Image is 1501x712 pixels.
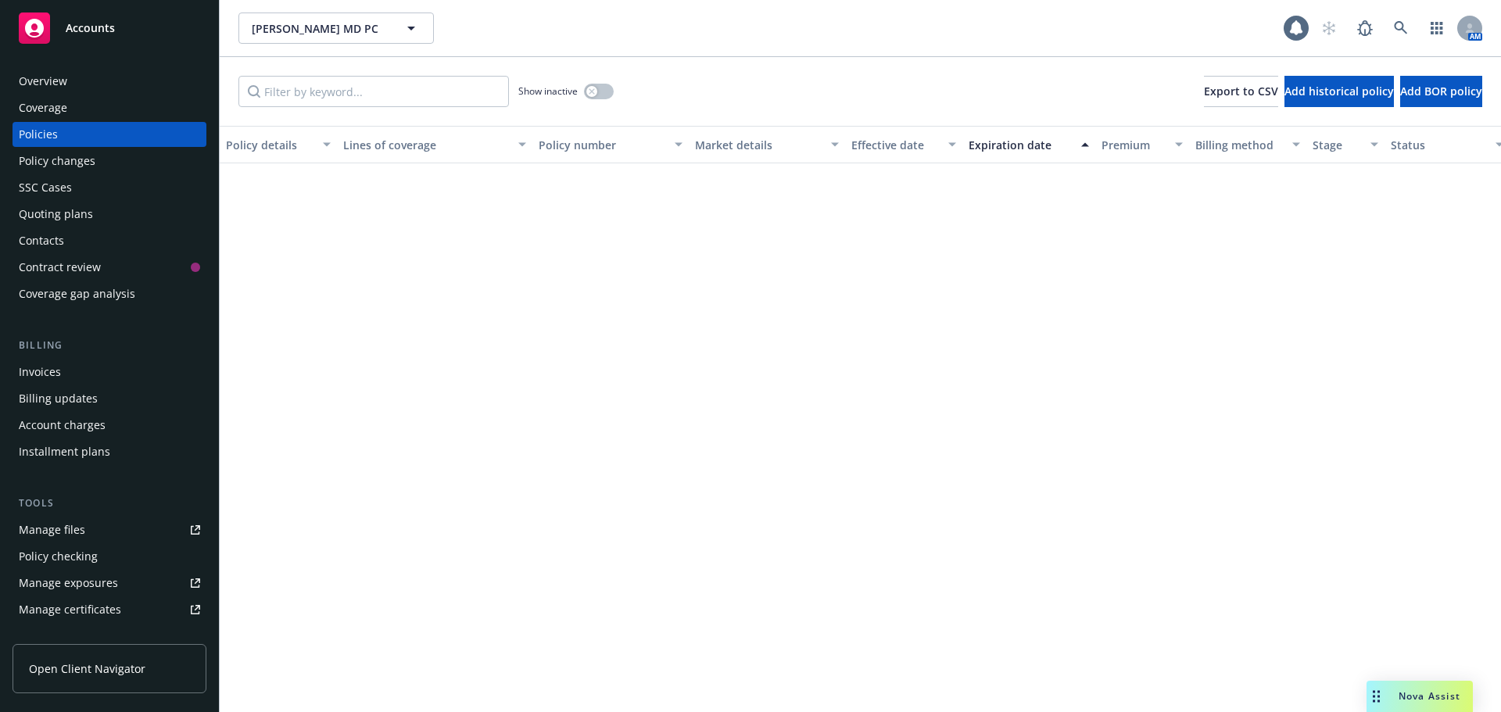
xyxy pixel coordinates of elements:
button: Stage [1306,126,1385,163]
div: Manage certificates [19,597,121,622]
a: Installment plans [13,439,206,464]
div: Market details [695,137,822,153]
div: Policy changes [19,148,95,174]
button: Policy details [220,126,337,163]
a: Search [1385,13,1417,44]
a: Report a Bug [1349,13,1381,44]
span: [PERSON_NAME] MD PC [252,20,387,37]
button: [PERSON_NAME] MD PC [238,13,434,44]
a: Contract review [13,255,206,280]
div: Tools [13,496,206,511]
div: Drag to move [1367,681,1386,712]
input: Filter by keyword... [238,76,509,107]
button: Billing method [1189,126,1306,163]
a: Coverage [13,95,206,120]
div: Quoting plans [19,202,93,227]
button: Market details [689,126,845,163]
div: Contract review [19,255,101,280]
div: Billing method [1195,137,1283,153]
div: Premium [1102,137,1166,153]
a: Coverage gap analysis [13,281,206,306]
a: Manage claims [13,624,206,649]
div: Policy checking [19,544,98,569]
div: Coverage gap analysis [19,281,135,306]
span: Show inactive [518,84,578,98]
span: Add historical policy [1284,84,1394,98]
a: Policy checking [13,544,206,569]
a: Overview [13,69,206,94]
a: Start snowing [1313,13,1345,44]
div: Status [1391,137,1486,153]
a: Policy changes [13,148,206,174]
div: Stage [1313,137,1361,153]
div: Billing updates [19,386,98,411]
div: Policy number [539,137,665,153]
button: Nova Assist [1367,681,1473,712]
span: Export to CSV [1204,84,1278,98]
div: Policies [19,122,58,147]
a: Account charges [13,413,206,438]
button: Add BOR policy [1400,76,1482,107]
a: Contacts [13,228,206,253]
button: Add historical policy [1284,76,1394,107]
button: Expiration date [962,126,1095,163]
button: Policy number [532,126,689,163]
a: Invoices [13,360,206,385]
div: SSC Cases [19,175,72,200]
div: Invoices [19,360,61,385]
div: Overview [19,69,67,94]
div: Expiration date [969,137,1072,153]
a: Policies [13,122,206,147]
a: SSC Cases [13,175,206,200]
div: Installment plans [19,439,110,464]
span: Accounts [66,22,115,34]
a: Manage files [13,517,206,542]
a: Manage exposures [13,571,206,596]
a: Manage certificates [13,597,206,622]
a: Quoting plans [13,202,206,227]
div: Billing [13,338,206,353]
button: Premium [1095,126,1189,163]
span: Nova Assist [1399,689,1460,703]
div: Policy details [226,137,313,153]
div: Manage claims [19,624,98,649]
span: Add BOR policy [1400,84,1482,98]
div: Account charges [19,413,106,438]
div: Effective date [851,137,939,153]
div: Coverage [19,95,67,120]
button: Export to CSV [1204,76,1278,107]
a: Switch app [1421,13,1453,44]
button: Lines of coverage [337,126,532,163]
span: Open Client Navigator [29,660,145,677]
a: Accounts [13,6,206,50]
div: Lines of coverage [343,137,509,153]
a: Billing updates [13,386,206,411]
button: Effective date [845,126,962,163]
div: Manage files [19,517,85,542]
div: Manage exposures [19,571,118,596]
div: Contacts [19,228,64,253]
